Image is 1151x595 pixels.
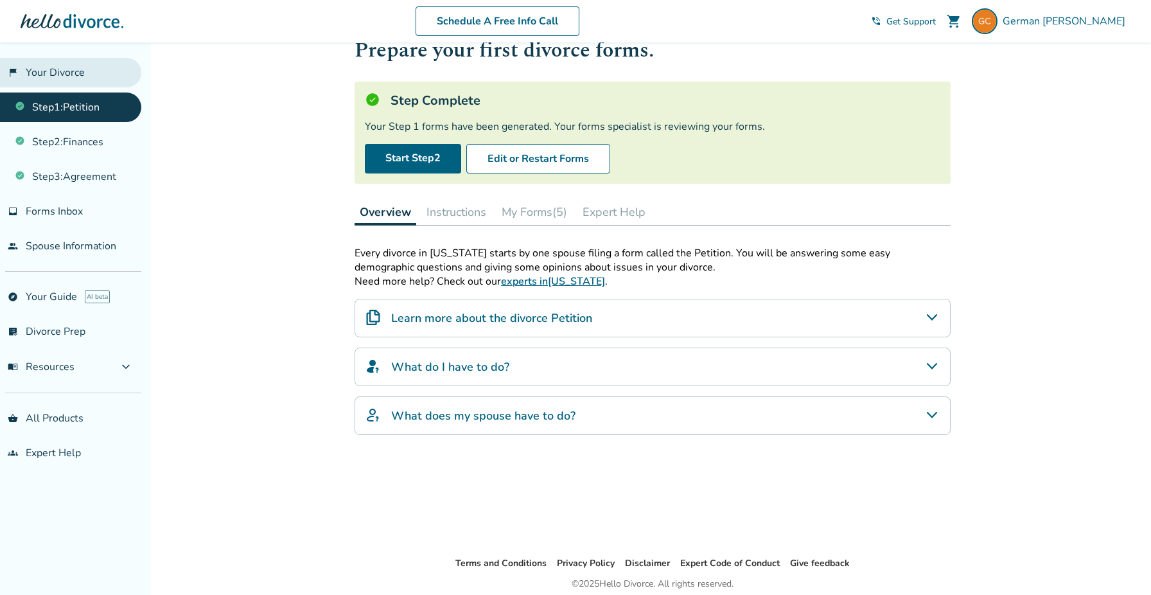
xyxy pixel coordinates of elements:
span: explore [8,292,18,302]
iframe: Chat Widget [1087,533,1151,595]
span: phone_in_talk [871,16,881,26]
h4: What does my spouse have to do? [391,407,575,424]
span: Forms Inbox [26,204,83,218]
span: shopping_basket [8,413,18,423]
div: What do I have to do? [355,348,951,386]
span: Get Support [886,15,936,28]
a: Start Step2 [365,144,461,173]
span: list_alt_check [8,326,18,337]
button: Overview [355,199,416,226]
button: Expert Help [577,199,651,225]
span: menu_book [8,362,18,372]
span: expand_more [118,359,134,375]
span: AI beta [85,290,110,303]
button: My Forms(5) [496,199,572,225]
div: © 2025 Hello Divorce. All rights reserved. [572,576,734,592]
a: Terms and Conditions [455,557,547,569]
span: shopping_cart [946,13,962,29]
h5: Step Complete [391,92,480,109]
a: experts in[US_STATE] [501,274,605,289]
li: Disclaimer [625,556,670,571]
span: German [PERSON_NAME] [1003,14,1130,28]
a: Schedule A Free Info Call [416,6,579,36]
a: Expert Code of Conduct [680,557,780,569]
img: casella.german@gmail.com [972,8,997,34]
a: phone_in_talkGet Support [871,15,936,28]
div: Learn more about the divorce Petition [355,299,951,337]
span: Resources [8,360,75,374]
li: Give feedback [790,556,850,571]
span: people [8,241,18,251]
button: Instructions [421,199,491,225]
h4: What do I have to do? [391,359,509,375]
button: Edit or Restart Forms [466,144,610,173]
span: inbox [8,206,18,217]
div: What does my spouse have to do? [355,396,951,435]
h1: Prepare your first divorce forms. [355,35,951,66]
img: What does my spouse have to do? [365,407,381,423]
a: Privacy Policy [557,557,615,569]
img: Learn more about the divorce Petition [365,310,381,325]
span: groups [8,448,18,458]
p: Need more help? Check out our . [355,274,951,289]
span: flag_2 [8,67,18,78]
h4: Learn more about the divorce Petition [391,310,592,326]
img: What do I have to do? [365,359,381,374]
div: Your Step 1 forms have been generated. Your forms specialist is reviewing your forms. [365,120,940,134]
p: Every divorce in [US_STATE] starts by one spouse filing a form called the Petition. You will be a... [355,246,951,274]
